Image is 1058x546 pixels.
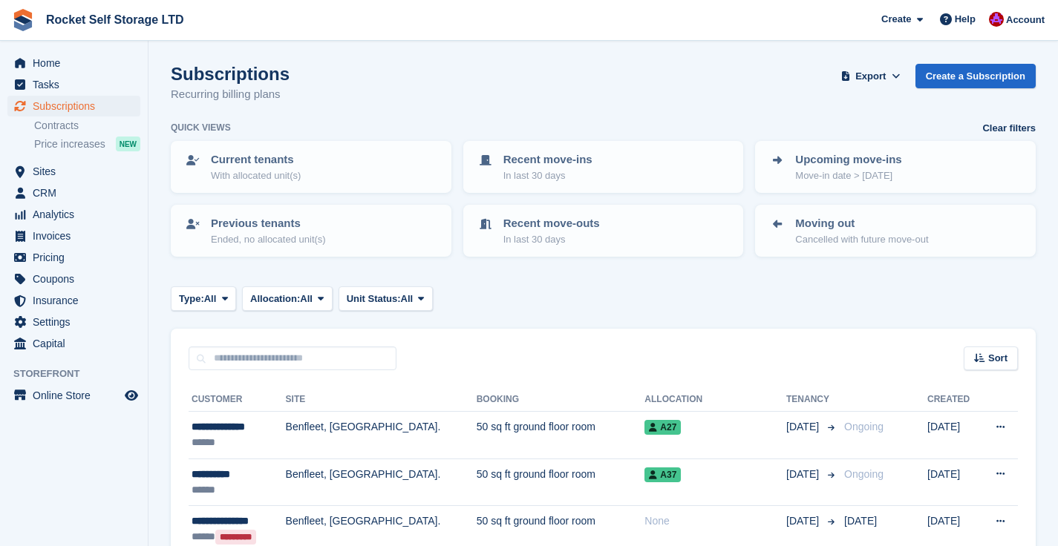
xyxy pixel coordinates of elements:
span: Sort [988,351,1008,366]
th: Booking [477,388,645,412]
td: Benfleet, [GEOGRAPHIC_DATA]. [286,412,477,459]
a: menu [7,204,140,225]
span: Home [33,53,122,73]
a: Recent move-ins In last 30 days [465,142,742,191]
a: menu [7,226,140,246]
img: stora-icon-8386f47178a22dfd0bd8f6a31ec36ba5ce8667c1dd55bd0f319d3a0aa187defe.svg [12,9,34,31]
span: [DATE] [786,419,822,435]
a: Current tenants With allocated unit(s) [172,142,450,191]
p: Moving out [795,215,928,232]
a: menu [7,53,140,73]
p: In last 30 days [503,168,592,183]
span: Online Store [33,385,122,406]
span: A37 [644,467,681,482]
span: Tasks [33,74,122,95]
a: menu [7,96,140,116]
p: In last 30 days [503,232,600,247]
a: menu [7,312,140,332]
span: Unit Status: [347,292,401,306]
p: Previous tenants [211,215,326,232]
a: menu [7,290,140,311]
td: 50 sq ft ground floor room [477,458,645,506]
button: Type: All [171,286,236,311]
span: Subscriptions [33,96,122,116]
button: Export [838,64,904,88]
button: Allocation: All [242,286,333,311]
span: Storefront [13,366,148,381]
p: Upcoming move-ins [795,151,901,168]
span: Export [855,69,886,84]
p: With allocated unit(s) [211,168,301,183]
span: Ongoing [844,468,884,480]
span: Create [881,12,911,27]
a: menu [7,161,140,182]
a: menu [7,269,140,289]
span: Capital [33,333,122,354]
th: Tenancy [786,388,838,412]
p: Ended, no allocated unit(s) [211,232,326,247]
a: Contracts [34,119,140,133]
a: Preview store [123,387,140,404]
h6: Quick views [171,121,231,134]
span: Pricing [33,247,122,268]
span: All [204,292,217,306]
td: 50 sq ft ground floor room [477,412,645,459]
td: [DATE] [927,412,979,459]
button: Unit Status: All [339,286,433,311]
a: menu [7,182,140,203]
img: Lee Tresadern [989,12,1004,27]
a: menu [7,385,140,406]
span: Ongoing [844,421,884,432]
td: [DATE] [927,458,979,506]
a: Price increases NEW [34,136,140,152]
td: Benfleet, [GEOGRAPHIC_DATA]. [286,458,477,506]
span: [DATE] [844,515,877,527]
a: menu [7,247,140,268]
span: All [401,292,414,306]
p: Cancelled with future move-out [795,232,928,247]
div: NEW [116,136,140,151]
h1: Subscriptions [171,64,290,84]
span: Sites [33,161,122,182]
span: All [300,292,313,306]
th: Created [927,388,979,412]
a: Recent move-outs In last 30 days [465,206,742,255]
a: Create a Subscription [915,64,1036,88]
span: [DATE] [786,467,822,482]
span: Account [1006,13,1045,27]
span: Type: [179,292,204,306]
span: A27 [644,420,681,435]
p: Current tenants [211,151,301,168]
span: [DATE] [786,513,822,529]
p: Recurring billing plans [171,86,290,103]
p: Move-in date > [DATE] [795,168,901,183]
span: Analytics [33,204,122,225]
a: menu [7,74,140,95]
span: Invoices [33,226,122,246]
span: CRM [33,182,122,203]
p: Recent move-outs [503,215,600,232]
p: Recent move-ins [503,151,592,168]
span: Coupons [33,269,122,289]
span: Help [955,12,976,27]
a: Rocket Self Storage LTD [40,7,190,32]
span: Price increases [34,137,105,151]
a: Clear filters [982,121,1036,136]
div: None [644,513,786,529]
span: Allocation: [250,292,300,306]
th: Site [286,388,477,412]
th: Allocation [644,388,786,412]
a: menu [7,333,140,354]
a: Moving out Cancelled with future move-out [757,206,1034,255]
span: Insurance [33,290,122,311]
a: Previous tenants Ended, no allocated unit(s) [172,206,450,255]
a: Upcoming move-ins Move-in date > [DATE] [757,142,1034,191]
th: Customer [189,388,286,412]
span: Settings [33,312,122,332]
